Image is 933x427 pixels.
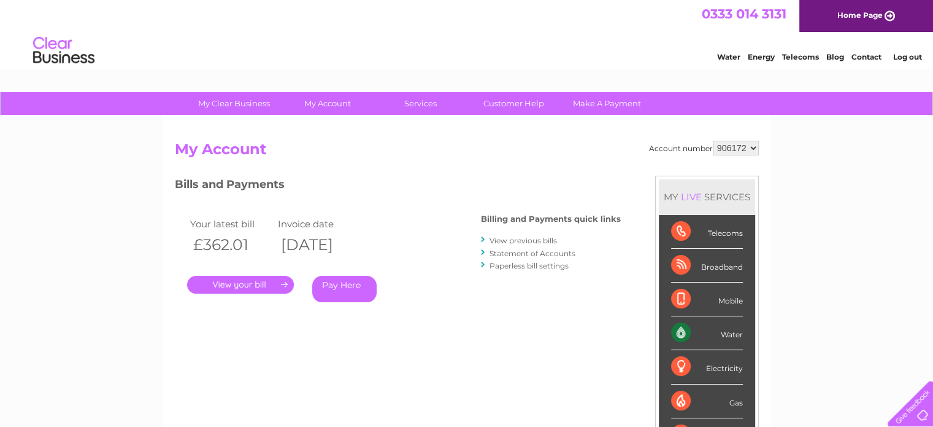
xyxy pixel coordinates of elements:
div: Telecoms [671,215,743,249]
a: My Account [277,92,378,115]
th: [DATE] [275,232,363,257]
h4: Billing and Payments quick links [481,214,621,224]
a: Log out [893,52,921,61]
div: Broadband [671,249,743,283]
a: Pay Here [312,276,377,302]
a: Customer Help [463,92,564,115]
td: Invoice date [275,216,363,232]
div: MY SERVICES [659,179,755,214]
a: Statement of Accounts [490,249,575,258]
a: View previous bills [490,236,557,245]
a: Telecoms [782,52,819,61]
div: Gas [671,385,743,418]
a: Energy [748,52,775,61]
a: 0333 014 3131 [702,6,786,22]
a: Water [717,52,740,61]
td: Your latest bill [187,216,275,232]
div: LIVE [678,191,704,203]
a: My Clear Business [183,92,285,115]
div: Mobile [671,283,743,316]
div: Account number [649,141,759,155]
a: Services [370,92,471,115]
h3: Bills and Payments [175,176,621,197]
div: Electricity [671,350,743,384]
a: Paperless bill settings [490,261,569,270]
div: Water [671,316,743,350]
a: Blog [826,52,844,61]
h2: My Account [175,141,759,164]
div: Clear Business is a trading name of Verastar Limited (registered in [GEOGRAPHIC_DATA] No. 3667643... [177,7,757,60]
a: Make A Payment [556,92,658,115]
img: logo.png [33,32,95,69]
a: Contact [851,52,881,61]
a: . [187,276,294,294]
th: £362.01 [187,232,275,257]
